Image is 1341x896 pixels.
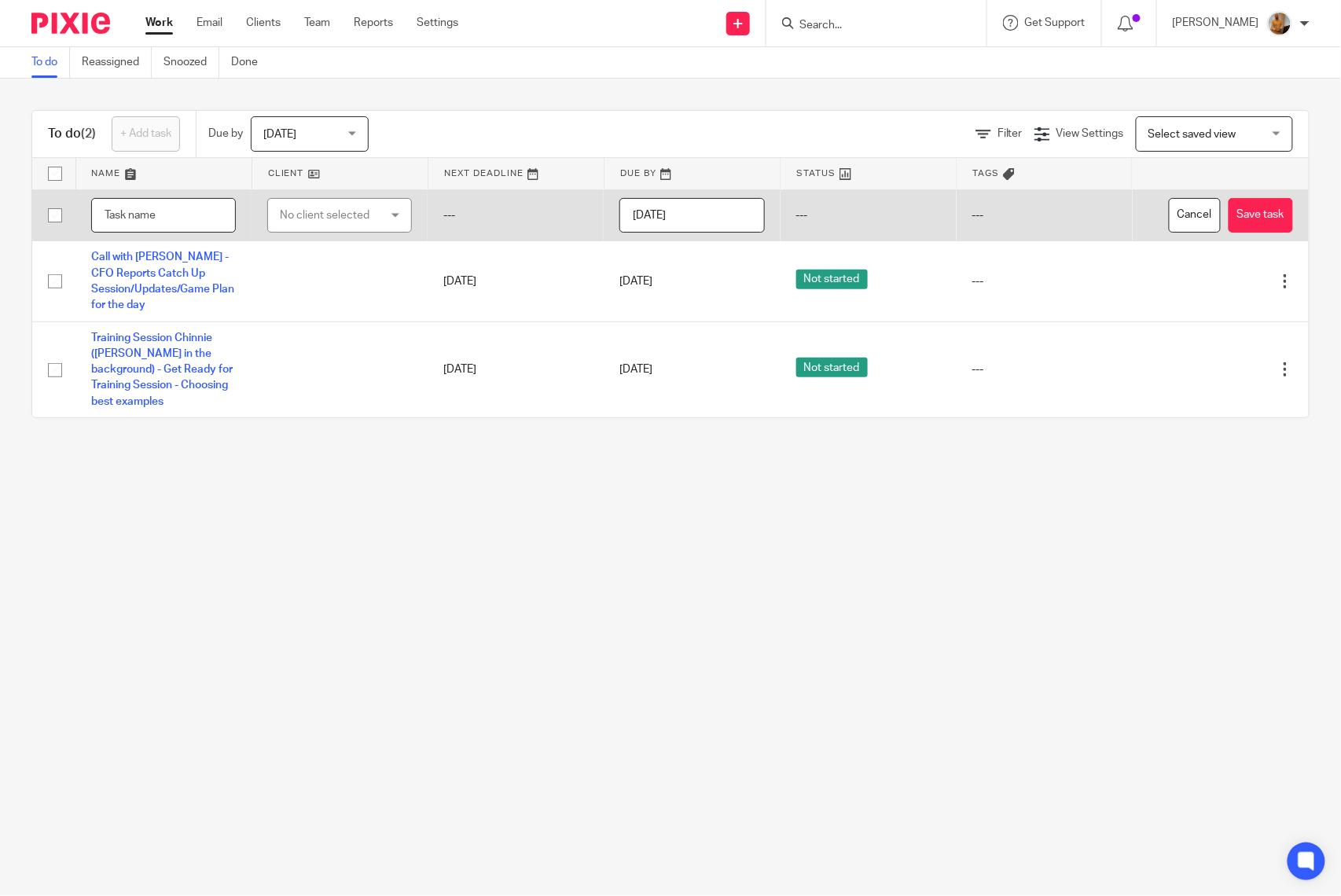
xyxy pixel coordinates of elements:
[145,15,173,31] a: Work
[1229,198,1293,233] button: Save task
[81,127,96,140] span: (2)
[91,332,233,407] a: Training Session Chinnie ([PERSON_NAME] in the background) - Get Ready for Training Session - Cho...
[417,15,458,31] a: Settings
[208,126,243,141] p: Due by
[619,198,764,233] input: Pick a date
[263,129,296,140] span: [DATE]
[31,47,70,78] a: To do
[619,276,652,287] span: [DATE]
[1173,15,1259,31] p: [PERSON_NAME]
[280,199,385,232] div: No client selected
[1267,11,1292,36] img: 1234.JPG
[354,15,393,31] a: Reports
[796,270,868,289] span: Not started
[619,364,652,375] span: [DATE]
[428,189,604,241] td: ---
[1169,198,1221,233] button: Cancel
[231,47,270,78] a: Done
[1148,129,1236,140] span: Select saved view
[796,358,868,377] span: Not started
[1056,128,1124,139] span: View Settings
[957,189,1133,241] td: ---
[972,274,1117,289] div: ---
[31,13,110,34] img: Pixie
[112,116,180,152] a: + Add task
[972,169,999,178] span: Tags
[91,252,234,310] a: Call with [PERSON_NAME] - CFO Reports Catch Up Session/Updates/Game Plan for the day
[197,15,222,31] a: Email
[781,189,957,241] td: ---
[91,198,236,233] input: Task name
[163,47,219,78] a: Snoozed
[48,126,96,142] h1: To do
[82,47,152,78] a: Reassigned
[246,15,281,31] a: Clients
[1025,17,1086,28] span: Get Support
[304,15,330,31] a: Team
[428,241,604,321] td: [DATE]
[428,321,604,417] td: [DATE]
[972,362,1117,377] div: ---
[997,128,1023,139] span: Filter
[798,19,939,33] input: Search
